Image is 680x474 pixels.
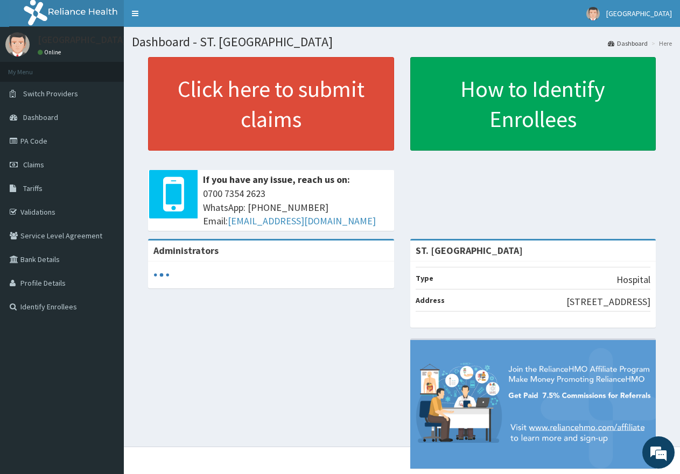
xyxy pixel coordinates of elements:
a: How to Identify Enrollees [410,57,656,151]
span: Dashboard [23,112,58,122]
span: Tariffs [23,183,43,193]
span: Claims [23,160,44,169]
svg: audio-loading [153,267,170,283]
strong: ST. [GEOGRAPHIC_DATA] [416,244,523,257]
a: Online [38,48,64,56]
p: Hospital [616,273,650,287]
span: Switch Providers [23,89,78,98]
img: provider-team-banner.png [410,340,656,469]
img: User Image [586,7,600,20]
b: Address [416,295,445,305]
a: Click here to submit claims [148,57,394,151]
span: [GEOGRAPHIC_DATA] [606,9,672,18]
b: If you have any issue, reach us on: [203,173,350,186]
a: Dashboard [608,39,648,48]
p: [GEOGRAPHIC_DATA] [38,35,127,45]
h1: Dashboard - ST. [GEOGRAPHIC_DATA] [132,35,672,49]
b: Type [416,273,433,283]
img: User Image [5,32,30,56]
li: Here [649,39,672,48]
a: [EMAIL_ADDRESS][DOMAIN_NAME] [228,215,376,227]
b: Administrators [153,244,219,257]
p: [STREET_ADDRESS] [566,295,650,309]
span: 0700 7354 2623 WhatsApp: [PHONE_NUMBER] Email: [203,187,389,228]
